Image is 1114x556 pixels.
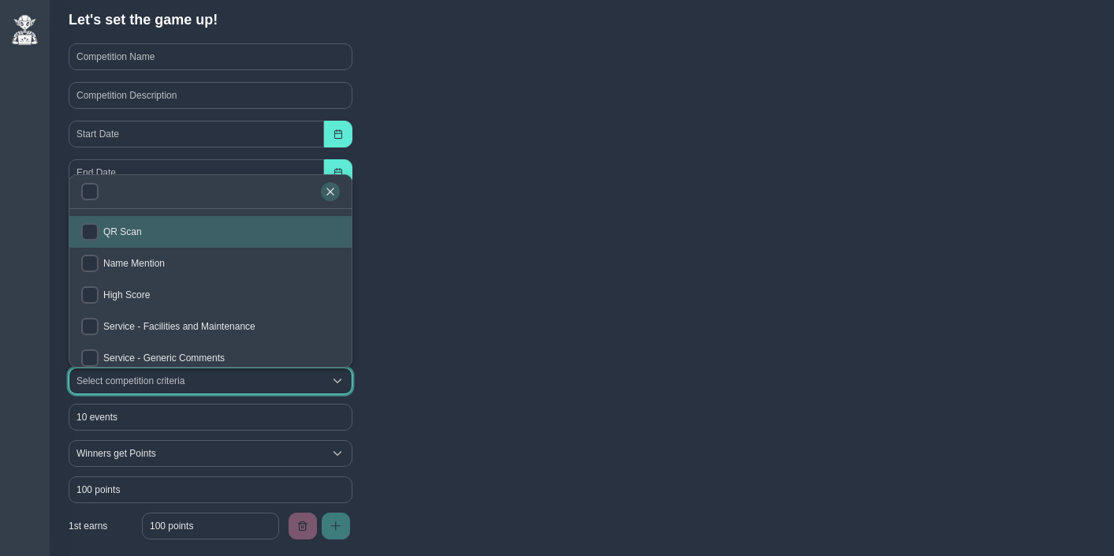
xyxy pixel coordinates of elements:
input: Enter minimum number of events to earn points [69,404,352,431]
button: Choose Date [324,159,352,186]
span: Service - Generic Comments [103,353,225,364]
div: Select reward type [323,441,352,466]
span: Service - Facilities and Maintenance [103,321,255,332]
input: End Date [69,159,324,186]
span: QR Scan [103,226,142,237]
img: ReviewElf Logo [11,14,39,46]
span: Name Mention [103,258,165,269]
span: Winners get Points [69,441,323,466]
span: 1st earns [69,521,107,532]
button: Choose Date [324,121,352,147]
input: Enter reward amount [142,513,279,539]
div: Select competition criteria [69,368,323,394]
input: Competition Name [69,43,352,70]
span: High Score [103,289,150,300]
h4: Let's set the game up! [69,12,1095,29]
input: Competition Description [69,82,352,109]
input: Enter reward amount [69,476,352,503]
input: Start Date [69,121,324,147]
